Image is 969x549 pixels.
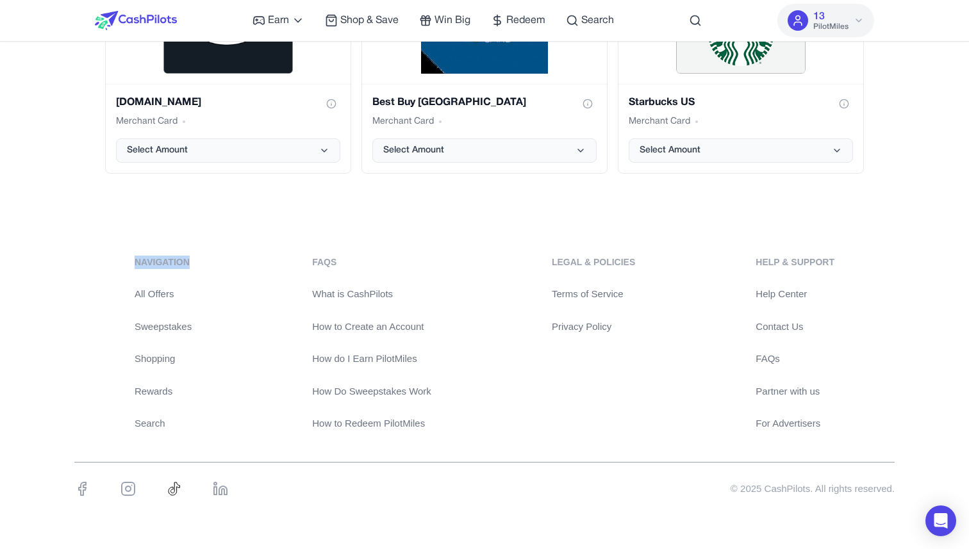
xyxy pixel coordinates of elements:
a: Earn [253,13,304,28]
a: Win Big [419,13,470,28]
button: Show gift card information [835,95,853,113]
a: All Offers [135,287,192,302]
div: Help & Support [756,256,834,269]
a: Privacy Policy [552,320,635,334]
a: Search [566,13,614,28]
span: 13 [813,9,825,24]
a: Redeem [491,13,545,28]
a: Shopping [135,352,192,366]
button: 13PilotMiles [777,4,874,37]
h3: Best Buy [GEOGRAPHIC_DATA] [372,95,526,110]
a: How to Create an Account [312,320,431,334]
span: PilotMiles [813,22,849,32]
h3: [DOMAIN_NAME] [116,95,201,110]
a: What is CashPilots [312,287,431,302]
img: CashPilots Logo [95,11,177,30]
span: Win Big [435,13,470,28]
a: FAQs [756,352,834,366]
img: TikTok [167,481,182,496]
span: Select Amount [640,144,700,157]
a: Rewards [135,384,192,399]
a: Partner with us [756,384,834,399]
div: Open Intercom Messenger [925,505,956,536]
h3: Starbucks US [629,95,695,110]
a: How to Redeem PilotMiles [312,416,431,431]
div: FAQs [312,256,431,269]
div: navigation [135,256,192,269]
a: For Advertisers [756,416,834,431]
span: Merchant Card [372,115,434,128]
span: Select Amount [383,144,444,157]
div: © 2025 CashPilots. All rights reserved. [731,482,895,496]
a: Terms of Service [552,287,635,302]
a: How Do Sweepstakes Work [312,384,431,399]
a: Contact Us [756,320,834,334]
span: Merchant Card [116,115,178,128]
button: Select Amount [116,138,340,163]
span: Select Amount [127,144,188,157]
button: Show gift card information [322,95,340,113]
a: Sweepstakes [135,320,192,334]
button: Show gift card information [579,95,597,113]
span: Search [581,13,614,28]
a: Search [135,416,192,431]
span: Merchant Card [629,115,690,128]
div: Legal & Policies [552,256,635,269]
span: Redeem [506,13,545,28]
span: Shop & Save [340,13,399,28]
a: How do I Earn PilotMiles [312,352,431,366]
span: Earn [268,13,289,28]
a: Help Center [756,287,834,302]
a: Shop & Save [325,13,399,28]
button: Select Amount [629,138,853,163]
button: Select Amount [372,138,597,163]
